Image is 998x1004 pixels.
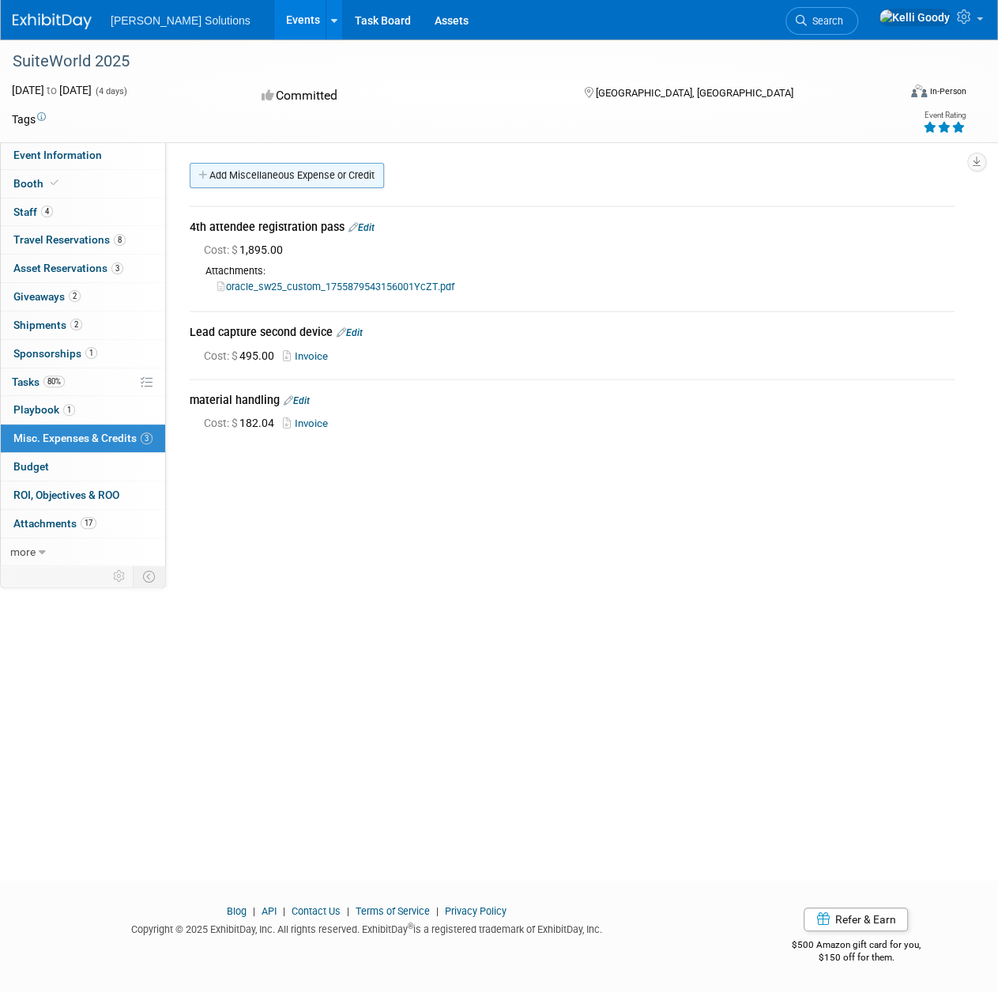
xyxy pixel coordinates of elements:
a: Attachments17 [1,510,165,538]
span: Travel Reservations [13,233,126,246]
span: 80% [43,376,65,387]
a: Booth [1,170,165,198]
a: Terms of Service [356,905,430,917]
a: Playbook1 [1,396,165,424]
span: [PERSON_NAME] Solutions [111,14,250,27]
a: Shipments2 [1,311,165,339]
a: oracle_sw25_custom_1755879543156001YcZT.pdf [217,281,454,293]
a: Blog [227,905,247,917]
div: $500 Amazon gift card for you, [746,928,967,964]
span: Sponsorships [13,347,97,360]
div: Event Format [827,82,966,106]
a: Misc. Expenses & Credits3 [1,425,165,452]
a: more [1,538,165,566]
span: more [10,545,36,558]
span: Booth [13,177,62,190]
div: Committed [257,82,559,110]
div: Attachments: [190,264,955,278]
span: (4 days) [94,86,127,96]
a: Giveaways2 [1,283,165,311]
div: Copyright © 2025 ExhibitDay, Inc. All rights reserved. ExhibitDay is a registered trademark of Ex... [12,919,722,937]
a: Invoice [283,417,334,429]
span: Cost: $ [204,417,239,429]
div: material handling [190,392,955,411]
span: Tasks [12,376,65,388]
a: Refer & Earn [804,908,908,931]
span: 3 [141,432,153,444]
span: Misc. Expenses & Credits [13,432,153,444]
span: Staff [13,206,53,218]
span: Shipments [13,319,82,331]
span: ROI, Objectives & ROO [13,489,119,501]
a: Add Miscellaneous Expense or Credit [190,163,384,188]
a: Edit [348,222,375,233]
a: Travel Reservations8 [1,226,165,254]
a: Contact Us [292,905,341,917]
td: Tags [12,111,46,127]
div: SuiteWorld 2025 [7,47,885,76]
span: 3 [111,262,123,274]
a: Privacy Policy [445,905,507,917]
span: 2 [70,319,82,330]
sup: ® [408,922,413,930]
img: Format-Inperson.png [911,85,927,97]
span: | [249,905,259,917]
td: Personalize Event Tab Strip [106,566,134,587]
a: Search [785,7,858,35]
span: 17 [81,517,96,529]
a: Invoice [283,350,334,362]
span: Budget [13,460,49,473]
span: 1 [63,404,75,416]
span: 4 [41,206,53,217]
span: | [432,905,443,917]
span: Asset Reservations [13,262,123,274]
span: Cost: $ [204,349,239,362]
span: Playbook [13,403,75,416]
span: | [343,905,353,917]
img: ExhibitDay [13,13,92,29]
a: Event Information [1,142,165,169]
div: 4th attendee registration pass [190,219,955,238]
span: Event Information [13,149,102,161]
span: to [44,84,59,96]
span: Giveaways [13,290,81,303]
span: Search [807,15,843,27]
a: API [262,905,277,917]
span: 182.04 [204,417,281,429]
div: In-Person [929,85,966,97]
a: Staff4 [1,198,165,226]
span: | [279,905,289,917]
a: ROI, Objectives & ROO [1,481,165,509]
a: Budget [1,453,165,481]
span: 8 [114,234,126,246]
i: Booth reservation complete [51,179,58,187]
td: Toggle Event Tabs [134,566,166,587]
div: $150 off for them. [746,951,967,964]
a: Edit [337,327,363,338]
span: 1,895.00 [204,243,289,256]
a: Edit [284,395,310,406]
span: 1 [85,347,97,359]
a: Tasks80% [1,368,165,396]
a: Sponsorships1 [1,340,165,368]
div: Event Rating [923,111,966,119]
span: Cost: $ [204,243,239,256]
span: Attachments [13,517,96,530]
a: Asset Reservations3 [1,255,165,282]
div: Lead capture second device [190,324,955,343]
span: 2 [69,290,81,302]
span: [GEOGRAPHIC_DATA], [GEOGRAPHIC_DATA] [596,87,793,99]
span: 495.00 [204,349,281,362]
span: [DATE] [DATE] [12,84,92,96]
img: Kelli Goody [879,9,951,26]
